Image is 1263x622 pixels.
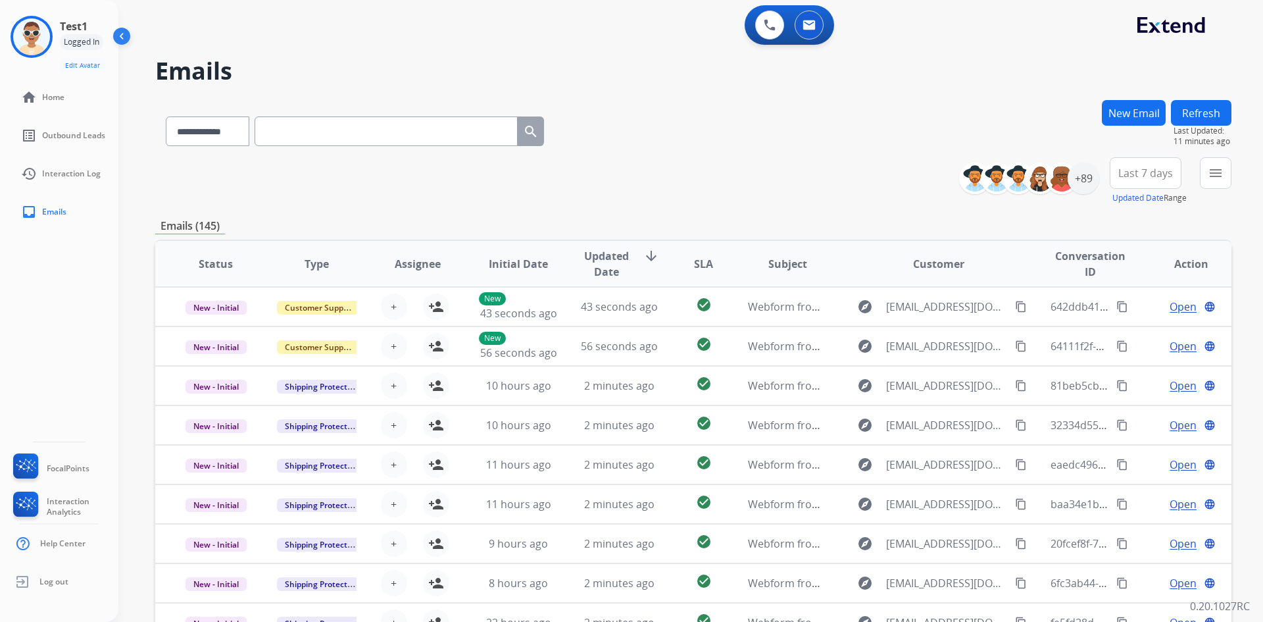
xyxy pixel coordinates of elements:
[11,454,89,484] a: FocalPoints
[1174,136,1231,147] span: 11 minutes ago
[42,168,101,179] span: Interaction Log
[428,496,444,512] mat-icon: person_add
[886,496,1008,512] span: [EMAIL_ADDRESS][DOMAIN_NAME]
[391,378,397,394] span: +
[381,412,407,438] button: +
[1051,299,1251,314] span: 642ddb41-e211-43f0-9835-9db663a8c55f
[1112,192,1187,203] span: Range
[428,338,444,354] mat-icon: person_add
[428,457,444,473] mat-icon: person_add
[381,491,407,517] button: +
[21,90,37,105] mat-icon: home
[1116,577,1128,589] mat-icon: content_copy
[47,463,89,474] span: FocalPoints
[391,575,397,591] span: +
[186,459,247,473] span: New - Initial
[1116,498,1128,510] mat-icon: content_copy
[748,339,1046,353] span: Webform from [EMAIL_ADDRESS][DOMAIN_NAME] on [DATE]
[391,338,397,354] span: +
[489,536,548,551] span: 9 hours ago
[748,576,1046,590] span: Webform from [EMAIL_ADDRESS][DOMAIN_NAME] on [DATE]
[21,166,37,182] mat-icon: history
[580,248,633,280] span: Updated Date
[1174,126,1231,136] span: Last Updated:
[1116,538,1128,550] mat-icon: content_copy
[305,256,329,272] span: Type
[696,376,712,392] mat-icon: check_circle
[60,34,103,50] div: Logged In
[1051,248,1129,280] span: Conversation ID
[21,204,37,220] mat-icon: inbox
[696,573,712,589] mat-icon: check_circle
[1102,100,1166,126] button: New Email
[696,494,712,510] mat-icon: check_circle
[1170,378,1197,394] span: Open
[428,575,444,591] mat-icon: person_add
[155,58,1231,84] h2: Emails
[1204,577,1216,589] mat-icon: language
[277,419,367,433] span: Shipping Protection
[748,536,1046,551] span: Webform from [EMAIL_ADDRESS][DOMAIN_NAME] on [DATE]
[47,496,118,517] span: Interaction Analytics
[21,128,37,143] mat-icon: list_alt
[1208,165,1224,181] mat-icon: menu
[391,299,397,315] span: +
[857,457,873,473] mat-icon: explore
[381,570,407,596] button: +
[1015,498,1027,510] mat-icon: content_copy
[381,452,407,478] button: +
[486,378,551,393] span: 10 hours ago
[1170,536,1197,552] span: Open
[1116,380,1128,392] mat-icon: content_copy
[479,332,506,345] p: New
[1131,241,1231,287] th: Action
[277,340,362,354] span: Customer Support
[857,575,873,591] mat-icon: explore
[1204,340,1216,352] mat-icon: language
[886,338,1008,354] span: [EMAIL_ADDRESS][DOMAIN_NAME]
[186,340,247,354] span: New - Initial
[1112,193,1164,203] button: Updated Date
[857,536,873,552] mat-icon: explore
[1204,380,1216,392] mat-icon: language
[768,256,807,272] span: Subject
[428,299,444,315] mat-icon: person_add
[395,256,441,272] span: Assignee
[886,457,1008,473] span: [EMAIL_ADDRESS][DOMAIN_NAME]
[696,336,712,352] mat-icon: check_circle
[886,575,1008,591] span: [EMAIL_ADDRESS][DOMAIN_NAME]
[748,299,1046,314] span: Webform from [EMAIL_ADDRESS][DOMAIN_NAME] on [DATE]
[1170,338,1197,354] span: Open
[584,497,655,511] span: 2 minutes ago
[42,207,66,217] span: Emails
[428,378,444,394] mat-icon: person_add
[886,536,1008,552] span: [EMAIL_ADDRESS][DOMAIN_NAME]
[480,346,557,360] span: 56 seconds ago
[886,417,1008,433] span: [EMAIL_ADDRESS][DOMAIN_NAME]
[381,531,407,557] button: +
[584,457,655,472] span: 2 minutes ago
[581,339,658,353] span: 56 seconds ago
[186,419,247,433] span: New - Initial
[42,130,105,141] span: Outbound Leads
[1170,575,1197,591] span: Open
[696,297,712,313] mat-icon: check_circle
[40,538,86,549] span: Help Center
[391,417,397,433] span: +
[186,538,247,552] span: New - Initial
[428,417,444,433] mat-icon: person_add
[381,333,407,359] button: +
[277,301,362,315] span: Customer Support
[1204,498,1216,510] mat-icon: language
[391,457,397,473] span: +
[748,497,1046,511] span: Webform from [EMAIL_ADDRESS][DOMAIN_NAME] on [DATE]
[1051,418,1251,432] span: 32334d55-7bb3-4046-90f1-1b6f06744c4b
[1204,538,1216,550] mat-icon: language
[277,498,367,512] span: Shipping Protection
[489,256,548,272] span: Initial Date
[1204,301,1216,313] mat-icon: language
[857,378,873,394] mat-icon: explore
[1118,170,1173,176] span: Last 7 days
[391,496,397,512] span: +
[1015,340,1027,352] mat-icon: content_copy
